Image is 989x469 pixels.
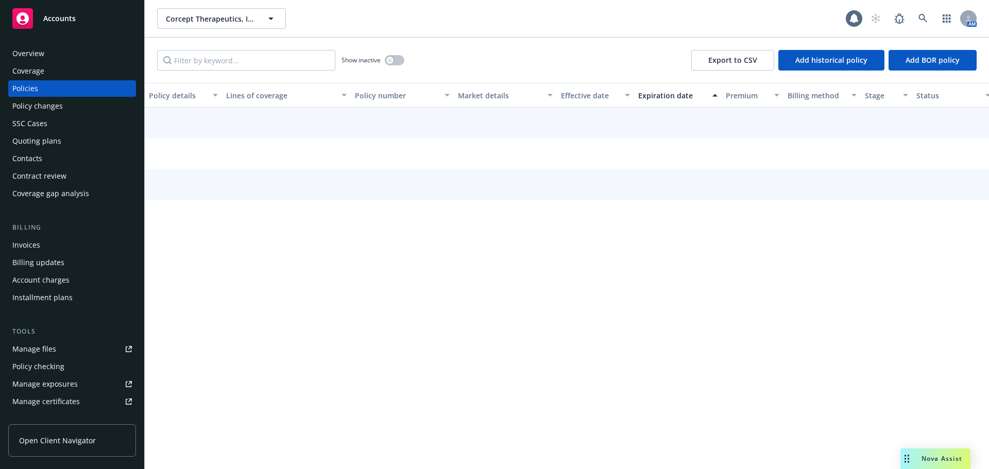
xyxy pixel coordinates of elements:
span: Show inactive [342,56,381,64]
button: Premium [722,83,783,108]
button: Nova Assist [900,448,970,469]
div: Tools [8,326,136,337]
a: Invoices [8,237,136,253]
a: Quoting plans [8,133,136,149]
div: Premium [726,90,768,101]
div: Effective date [561,90,619,101]
a: Manage certificates [8,393,136,410]
span: Add BOR policy [906,55,960,65]
button: Lines of coverage [222,83,351,108]
a: Start snowing [865,8,886,29]
div: Manage exposures [12,376,78,392]
a: Contacts [8,150,136,167]
div: Billing [8,222,136,233]
a: Manage files [8,341,136,357]
div: Drag to move [900,448,913,469]
div: Coverage gap analysis [12,185,89,202]
span: Export to CSV [708,55,757,65]
button: Add BOR policy [889,50,977,71]
div: Manage files [12,341,56,357]
button: Stage [861,83,912,108]
div: Lines of coverage [226,90,335,101]
a: Report a Bug [889,8,910,29]
button: Effective date [557,83,634,108]
a: Policy changes [8,98,136,114]
a: Coverage [8,63,136,79]
button: Add historical policy [778,50,884,71]
input: Filter by keyword... [157,50,335,71]
div: Contract review [12,168,66,184]
a: Policy checking [8,358,136,375]
span: Nova Assist [922,454,962,463]
a: Coverage gap analysis [8,185,136,202]
span: Open Client Navigator [19,435,96,446]
a: SSC Cases [8,115,136,132]
span: Add historical policy [795,55,867,65]
div: Quoting plans [12,133,61,149]
a: Manage exposures [8,376,136,392]
a: Switch app [936,8,957,29]
div: Status [916,90,979,101]
div: Market details [458,90,541,101]
a: Contract review [8,168,136,184]
div: Policy details [149,90,207,101]
a: Policies [8,80,136,97]
div: Overview [12,45,44,62]
div: Billing method [788,90,845,101]
div: Policies [12,80,38,97]
span: Corcept Therapeutics, Inc. [166,13,255,24]
a: Accounts [8,4,136,33]
button: Market details [454,83,557,108]
a: Manage claims [8,411,136,427]
button: Policy details [145,83,222,108]
a: Search [913,8,933,29]
span: Accounts [43,14,76,23]
button: Expiration date [634,83,722,108]
div: Policy changes [12,98,63,114]
div: Stage [865,90,897,101]
button: Billing method [783,83,861,108]
div: Invoices [12,237,40,253]
div: Account charges [12,272,70,288]
div: Billing updates [12,254,64,271]
button: Export to CSV [691,50,774,71]
a: Account charges [8,272,136,288]
button: Policy number [351,83,454,108]
div: Manage claims [12,411,64,427]
button: Corcept Therapeutics, Inc. [157,8,286,29]
div: SSC Cases [12,115,47,132]
div: Contacts [12,150,42,167]
div: Policy number [355,90,438,101]
a: Overview [8,45,136,62]
div: Coverage [12,63,44,79]
a: Installment plans [8,289,136,306]
div: Manage certificates [12,393,80,410]
a: Billing updates [8,254,136,271]
div: Policy checking [12,358,64,375]
div: Expiration date [638,90,706,101]
div: Installment plans [12,289,73,306]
